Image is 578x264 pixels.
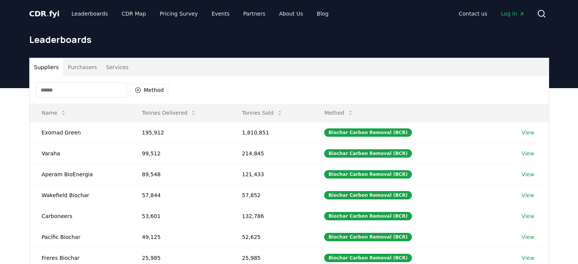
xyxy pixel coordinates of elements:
[136,105,203,120] button: Tonnes Delivered
[30,206,130,226] td: Carboneers
[230,122,312,143] td: 1,810,851
[522,129,534,136] a: View
[324,170,412,179] div: Biochar Carbon Removal (BCR)
[318,105,359,120] button: Method
[522,254,534,262] a: View
[522,233,534,241] a: View
[324,191,412,199] div: Biochar Carbon Removal (BCR)
[30,122,130,143] td: Exomad Green
[230,226,312,247] td: 52,625
[30,58,63,76] button: Suppliers
[63,58,101,76] button: Purchasers
[324,254,412,262] div: Biochar Carbon Removal (BCR)
[29,8,60,19] a: CDR.fyi
[130,164,230,185] td: 89,548
[30,226,130,247] td: Pacific Biochar
[130,122,230,143] td: 195,912
[65,7,114,21] a: Leaderboards
[495,7,530,21] a: Log in
[237,7,271,21] a: Partners
[101,58,133,76] button: Services
[230,143,312,164] td: 214,845
[324,149,412,158] div: Biochar Carbon Removal (BCR)
[236,105,289,120] button: Tonnes Sold
[154,7,204,21] a: Pricing Survey
[230,185,312,206] td: 57,852
[130,143,230,164] td: 99,512
[522,171,534,178] a: View
[522,212,534,220] a: View
[324,233,412,241] div: Biochar Carbon Removal (BCR)
[230,206,312,226] td: 132,786
[116,7,152,21] a: CDR Map
[30,143,130,164] td: Varaha
[230,164,312,185] td: 121,433
[324,128,412,137] div: Biochar Carbon Removal (BCR)
[30,164,130,185] td: Aperam BioEnergia
[522,191,534,199] a: View
[311,7,335,21] a: Blog
[324,212,412,220] div: Biochar Carbon Removal (BCR)
[522,150,534,157] a: View
[206,7,236,21] a: Events
[65,7,334,21] nav: Main
[130,226,230,247] td: 49,125
[29,33,549,46] h1: Leaderboards
[501,10,524,17] span: Log in
[453,7,493,21] a: Contact us
[29,9,60,18] span: CDR fyi
[130,206,230,226] td: 53,601
[273,7,309,21] a: About Us
[453,7,530,21] nav: Main
[30,185,130,206] td: Wakefield Biochar
[130,84,169,96] button: Method
[36,105,73,120] button: Name
[130,185,230,206] td: 57,844
[46,9,49,18] span: .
